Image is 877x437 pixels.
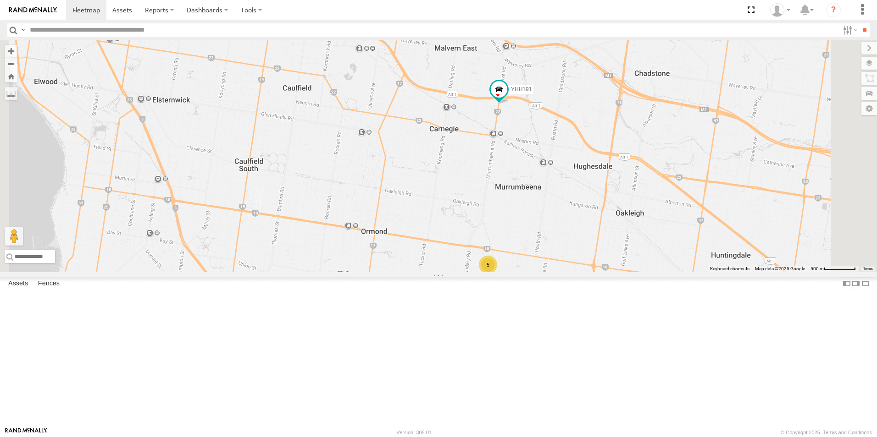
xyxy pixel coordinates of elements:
button: Map Scale: 500 m per 66 pixels [808,266,859,272]
a: Terms [863,267,873,271]
i: ? [826,3,841,17]
label: Assets [4,277,33,290]
span: YHH191 [511,86,532,93]
span: Map data ©2025 Google [755,266,805,271]
div: © Copyright 2025 - [781,430,872,435]
label: Hide Summary Table [861,277,870,290]
label: Measure [5,87,17,100]
button: Zoom in [5,45,17,57]
button: Keyboard shortcuts [710,266,749,272]
label: Search Filter Options [839,23,859,37]
label: Dock Summary Table to the Left [842,277,851,290]
div: 5 [479,256,497,274]
a: Terms and Conditions [823,430,872,435]
img: rand-logo.svg [9,7,57,13]
div: Sean Aliphon [767,3,794,17]
button: Drag Pegman onto the map to open Street View [5,227,23,246]
label: Dock Summary Table to the Right [851,277,860,290]
label: Map Settings [861,102,877,115]
span: 500 m [810,266,824,271]
a: Visit our Website [5,428,47,437]
button: Zoom out [5,57,17,70]
button: Zoom Home [5,70,17,82]
label: Search Query [19,23,27,37]
div: Version: 305.01 [397,430,432,435]
label: Fences [33,277,64,290]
